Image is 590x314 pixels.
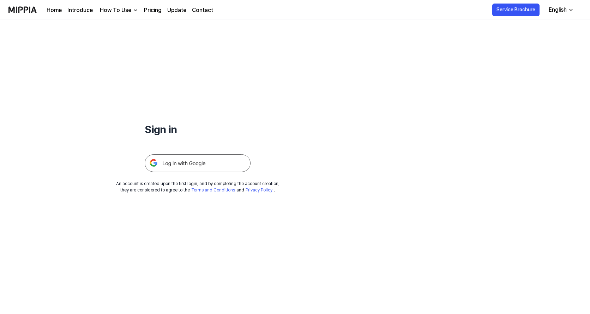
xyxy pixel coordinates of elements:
a: Pricing [144,6,162,14]
h1: Sign in [145,122,251,137]
div: English [547,6,568,14]
a: Contact [192,6,213,14]
a: Home [47,6,62,14]
div: An account is created upon the first login, and by completing the account creation, they are cons... [116,180,279,193]
a: Introduce [67,6,93,14]
a: Update [167,6,186,14]
div: How To Use [98,6,133,14]
button: How To Use [98,6,138,14]
button: Service Brochure [492,4,540,16]
img: 구글 로그인 버튼 [145,154,251,172]
a: Privacy Policy [246,188,272,192]
button: English [543,3,578,17]
img: down [133,7,138,13]
a: Terms and Conditions [191,188,235,192]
